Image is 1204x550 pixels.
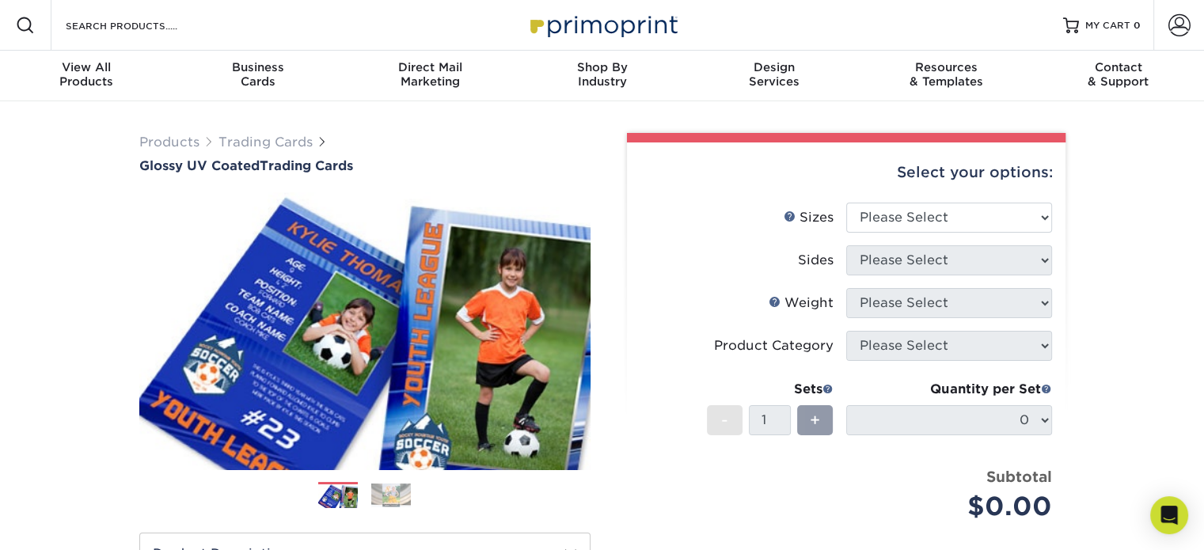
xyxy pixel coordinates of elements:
[371,484,411,507] img: Trading Cards 02
[640,142,1053,203] div: Select your options:
[714,336,834,355] div: Product Category
[139,158,591,173] a: Glossy UV CoatedTrading Cards
[172,51,344,101] a: BusinessCards
[784,208,834,227] div: Sizes
[344,60,516,74] span: Direct Mail
[721,408,728,432] span: -
[344,60,516,89] div: Marketing
[860,51,1031,101] a: Resources& Templates
[707,380,834,399] div: Sets
[523,8,682,42] img: Primoprint
[139,135,199,150] a: Products
[318,483,358,510] img: Trading Cards 01
[860,60,1031,74] span: Resources
[986,468,1052,485] strong: Subtotal
[858,487,1052,525] div: $0.00
[769,294,834,313] div: Weight
[139,158,260,173] span: Glossy UV Coated
[688,51,860,101] a: DesignServices
[810,408,820,432] span: +
[172,60,344,74] span: Business
[344,51,516,101] a: Direct MailMarketing
[688,60,860,89] div: Services
[846,380,1052,399] div: Quantity per Set
[1032,60,1204,89] div: & Support
[516,60,688,74] span: Shop By
[860,60,1031,89] div: & Templates
[1085,19,1130,32] span: MY CART
[1134,20,1141,31] span: 0
[139,175,591,487] img: Glossy UV Coated 01
[64,16,218,35] input: SEARCH PRODUCTS.....
[1032,60,1204,74] span: Contact
[516,51,688,101] a: Shop ByIndustry
[139,158,591,173] h1: Trading Cards
[172,60,344,89] div: Cards
[688,60,860,74] span: Design
[1032,51,1204,101] a: Contact& Support
[798,251,834,270] div: Sides
[218,135,313,150] a: Trading Cards
[1150,496,1188,534] div: Open Intercom Messenger
[516,60,688,89] div: Industry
